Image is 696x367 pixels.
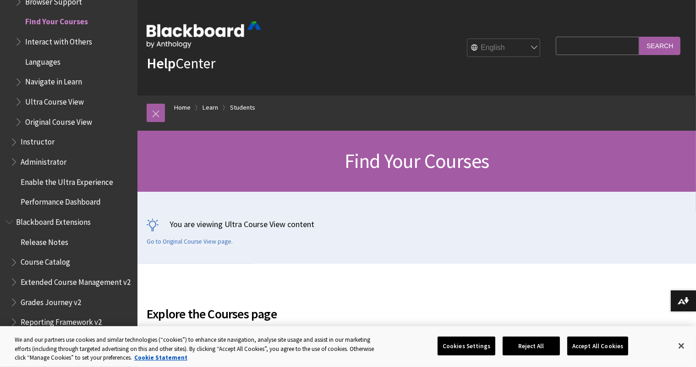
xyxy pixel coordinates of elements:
span: Interact with Others [25,34,92,46]
span: Course Catalog [21,255,70,267]
a: More information about your privacy, opens in a new tab [134,354,187,361]
span: Navigate in Learn [25,74,82,87]
a: HelpCenter [147,54,215,72]
span: Ultra Course View [25,94,84,106]
span: Administrator [21,154,66,167]
p: You are viewing Ultra Course View content [147,218,687,230]
a: Go to Original Course View page. [147,238,233,246]
span: Blackboard Extensions [16,214,91,227]
a: Students [230,102,255,113]
button: Close [671,336,691,356]
span: Find Your Courses [25,14,88,27]
button: Accept All Cookies [567,336,628,356]
button: Cookies Settings [438,336,495,356]
input: Search [639,37,680,55]
span: Original Course View [25,114,92,127]
span: Instructor [21,134,55,147]
span: Grades Journey v2 [21,295,81,307]
span: Explore the Courses page [147,304,551,323]
span: Find Your Courses [345,148,489,173]
span: Reporting Framework v2 [21,314,102,327]
strong: Help [147,54,175,72]
span: Performance Dashboard [21,195,101,207]
span: Release Notes [21,234,68,247]
button: Reject All [503,336,560,356]
span: Extended Course Management v2 [21,274,131,287]
div: We and our partners use cookies and similar technologies (“cookies”) to enhance site navigation, ... [15,335,383,362]
span: Enable the Ultra Experience [21,174,113,187]
a: Learn [203,102,218,113]
span: Languages [25,54,60,67]
select: Site Language Selector [467,39,541,57]
a: Home [174,102,191,113]
img: Blackboard by Anthology [147,22,261,48]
